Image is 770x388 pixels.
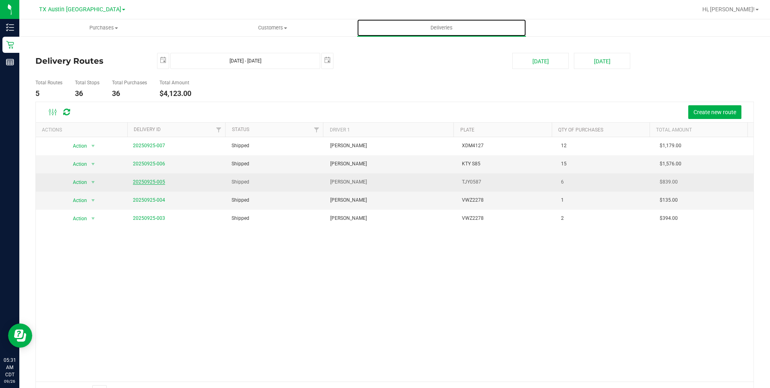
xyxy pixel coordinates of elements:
span: [PERSON_NAME] [330,142,367,150]
a: 20250925-006 [133,161,165,167]
h4: 36 [112,90,147,98]
span: Shipped [232,215,249,222]
p: 09/26 [4,378,16,384]
span: Shipped [232,196,249,204]
span: select [322,53,333,67]
span: select [88,159,98,170]
button: [DATE] [512,53,569,69]
div: Actions [42,127,124,133]
a: Deliveries [357,19,526,36]
iframe: Resource center [8,323,32,348]
span: select [157,53,169,67]
span: 15 [561,160,567,168]
span: Customers [188,24,356,31]
h5: Total Purchases [112,80,147,86]
span: Action [66,213,87,224]
span: Action [66,195,87,206]
span: select [88,140,98,152]
a: Purchases [19,19,188,36]
button: Create new route [688,105,741,119]
span: select [88,177,98,188]
span: KTY S85 [462,160,480,168]
a: Plate [460,127,474,133]
h4: $4,123.00 [159,90,191,98]
span: Shipped [232,178,249,186]
span: XDM4127 [462,142,484,150]
a: Filter [212,123,225,136]
a: Status [232,127,249,132]
span: VWZ2278 [462,215,484,222]
button: [DATE] [574,53,630,69]
span: Hi, [PERSON_NAME]! [702,6,755,13]
span: Action [66,140,87,152]
a: Qty of Purchases [558,127,603,133]
span: 2 [561,215,564,222]
span: Action [66,159,87,170]
span: TJY0587 [462,178,481,186]
span: select [88,213,98,224]
span: Purchases [20,24,188,31]
p: 05:31 AM CDT [4,357,16,378]
span: $1,179.00 [660,142,681,150]
span: $1,576.00 [660,160,681,168]
span: Shipped [232,160,249,168]
span: $839.00 [660,178,678,186]
a: Customers [188,19,357,36]
a: 20250925-005 [133,179,165,185]
span: $394.00 [660,215,678,222]
h5: Total Routes [35,80,62,86]
span: Deliveries [420,24,464,31]
span: Action [66,177,87,188]
h4: 5 [35,90,62,98]
inline-svg: Reports [6,58,14,66]
a: 20250925-003 [133,215,165,221]
span: 1 [561,196,564,204]
h4: 36 [75,90,99,98]
h5: Total Stops [75,80,99,86]
span: Create new route [693,109,736,115]
a: 20250925-004 [133,197,165,203]
th: Driver 1 [323,123,453,137]
span: 6 [561,178,564,186]
span: TX Austin [GEOGRAPHIC_DATA] [39,6,121,13]
span: [PERSON_NAME] [330,160,367,168]
span: VWZ2278 [462,196,484,204]
span: 12 [561,142,567,150]
a: Delivery ID [134,127,161,132]
inline-svg: Inventory [6,23,14,31]
span: [PERSON_NAME] [330,178,367,186]
h5: Total Amount [159,80,191,86]
a: 20250925-007 [133,143,165,148]
a: Filter [310,123,323,136]
span: Shipped [232,142,249,150]
span: [PERSON_NAME] [330,196,367,204]
span: [PERSON_NAME] [330,215,367,222]
span: select [88,195,98,206]
span: $135.00 [660,196,678,204]
th: Total Amount [650,123,747,137]
h4: Delivery Routes [35,53,145,69]
inline-svg: Retail [6,41,14,49]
